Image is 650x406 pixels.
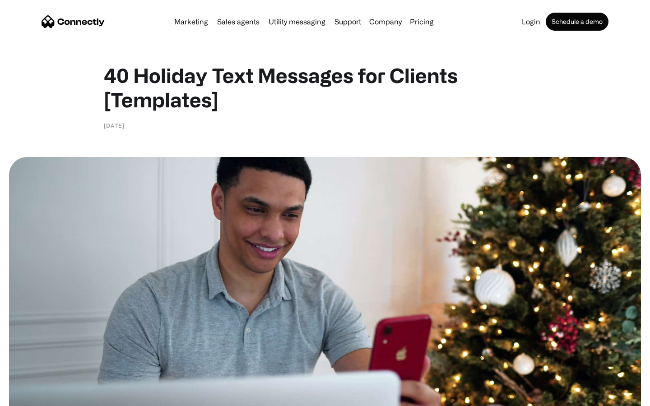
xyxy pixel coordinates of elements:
a: Sales agents [214,18,263,25]
div: [DATE] [104,121,125,130]
a: Support [331,18,365,25]
aside: Language selected: English [9,390,54,403]
a: Login [518,18,544,25]
a: Marketing [171,18,212,25]
ul: Language list [18,390,54,403]
a: Pricing [406,18,437,25]
h1: 40 Holiday Text Messages for Clients [Templates] [104,63,546,112]
a: Schedule a demo [546,13,608,31]
div: Company [369,15,402,28]
a: Utility messaging [265,18,329,25]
